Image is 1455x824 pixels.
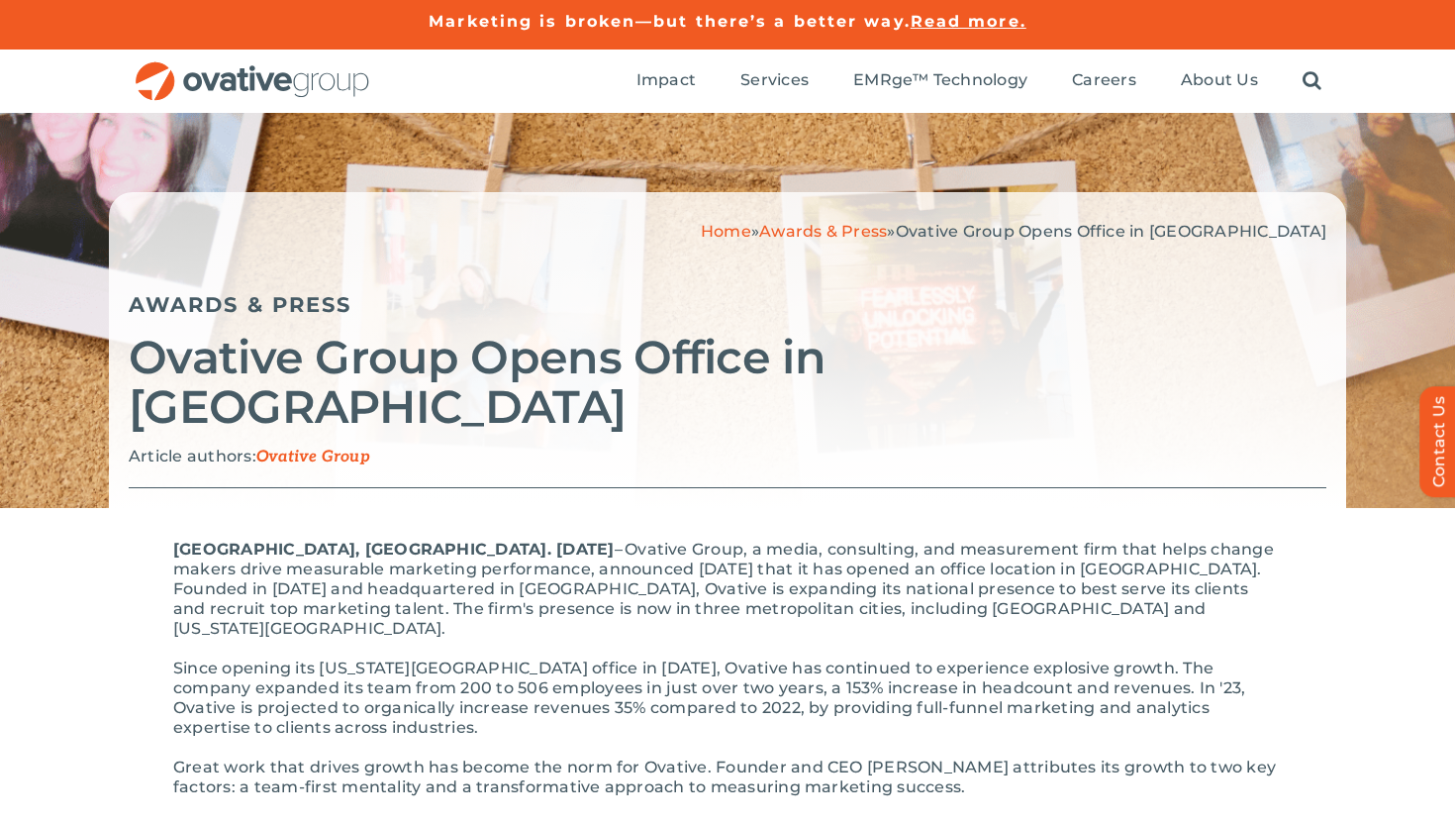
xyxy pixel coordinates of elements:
[129,292,351,317] a: Awards & Press
[759,222,887,241] a: Awards & Press
[1303,70,1321,92] a: Search
[911,12,1026,31] a: Read more.
[740,70,809,92] a: Services
[853,70,1027,92] a: EMRge™ Technology
[134,59,371,78] a: OG_Full_horizontal_RGB
[701,222,1326,241] span: » »
[1072,70,1136,90] span: Careers
[1181,70,1258,92] a: About Us
[740,70,809,90] span: Services
[853,70,1027,90] span: EMRge™ Technology
[429,12,911,31] a: Marketing is broken—but there’s a better way.
[173,540,1274,638] span: – Ovative Group, a media, consulting, and measurement firm that helps change makers drive measura...
[1181,70,1258,90] span: About Us
[701,222,751,241] a: Home
[129,333,1326,432] h2: Ovative Group Opens Office in [GEOGRAPHIC_DATA]
[173,758,1276,796] span: Great work that drives growth has become the norm for Ovative. Founder and CEO [PERSON_NAME] attr...
[173,540,615,559] span: [GEOGRAPHIC_DATA], [GEOGRAPHIC_DATA]. [DATE]
[636,70,696,90] span: Impact
[636,50,1321,113] nav: Menu
[173,659,1245,737] span: Since opening its [US_STATE][GEOGRAPHIC_DATA] office in [DATE], Ovative has continued to experien...
[896,222,1326,241] span: Ovative Group Opens Office in [GEOGRAPHIC_DATA]
[636,70,696,92] a: Impact
[129,447,1326,467] p: Article authors:
[1072,70,1136,92] a: Careers
[256,448,370,466] span: Ovative Group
